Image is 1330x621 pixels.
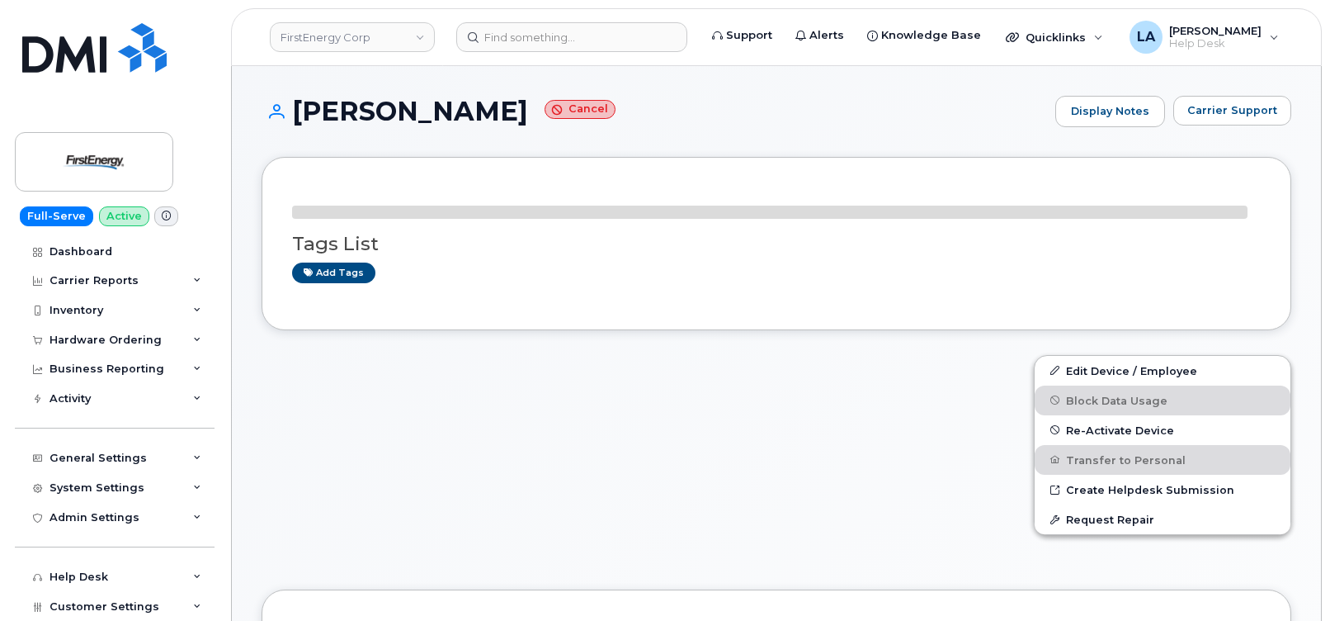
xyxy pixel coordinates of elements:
button: Re-Activate Device [1035,415,1290,445]
small: Cancel [545,100,615,119]
button: Transfer to Personal [1035,445,1290,475]
span: Carrier Support [1187,102,1277,118]
a: Add tags [292,263,375,283]
h1: [PERSON_NAME] [262,97,1047,126]
a: Display Notes [1055,96,1165,127]
button: Block Data Usage [1035,386,1290,415]
a: Create Helpdesk Submission [1035,475,1290,505]
button: Request Repair [1035,505,1290,534]
button: Carrier Support [1173,96,1291,126]
a: Edit Device / Employee [1035,356,1290,386]
h3: Tags List [292,234,1261,254]
span: Re-Activate Device [1066,424,1174,436]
